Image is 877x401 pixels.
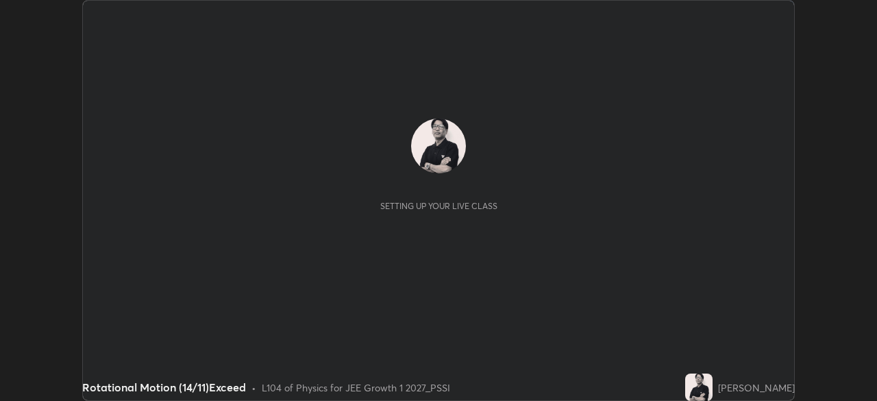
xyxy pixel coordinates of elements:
div: Setting up your live class [380,201,497,211]
div: [PERSON_NAME] [718,380,795,395]
div: • [251,380,256,395]
div: Rotational Motion (14/11)Exceed [82,379,246,396]
img: 7b44228de41f4a5484441ac73b37d321.jpg [685,374,713,401]
div: L104 of Physics for JEE Growth 1 2027_PSSI [262,380,450,395]
img: 7b44228de41f4a5484441ac73b37d321.jpg [411,119,466,173]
